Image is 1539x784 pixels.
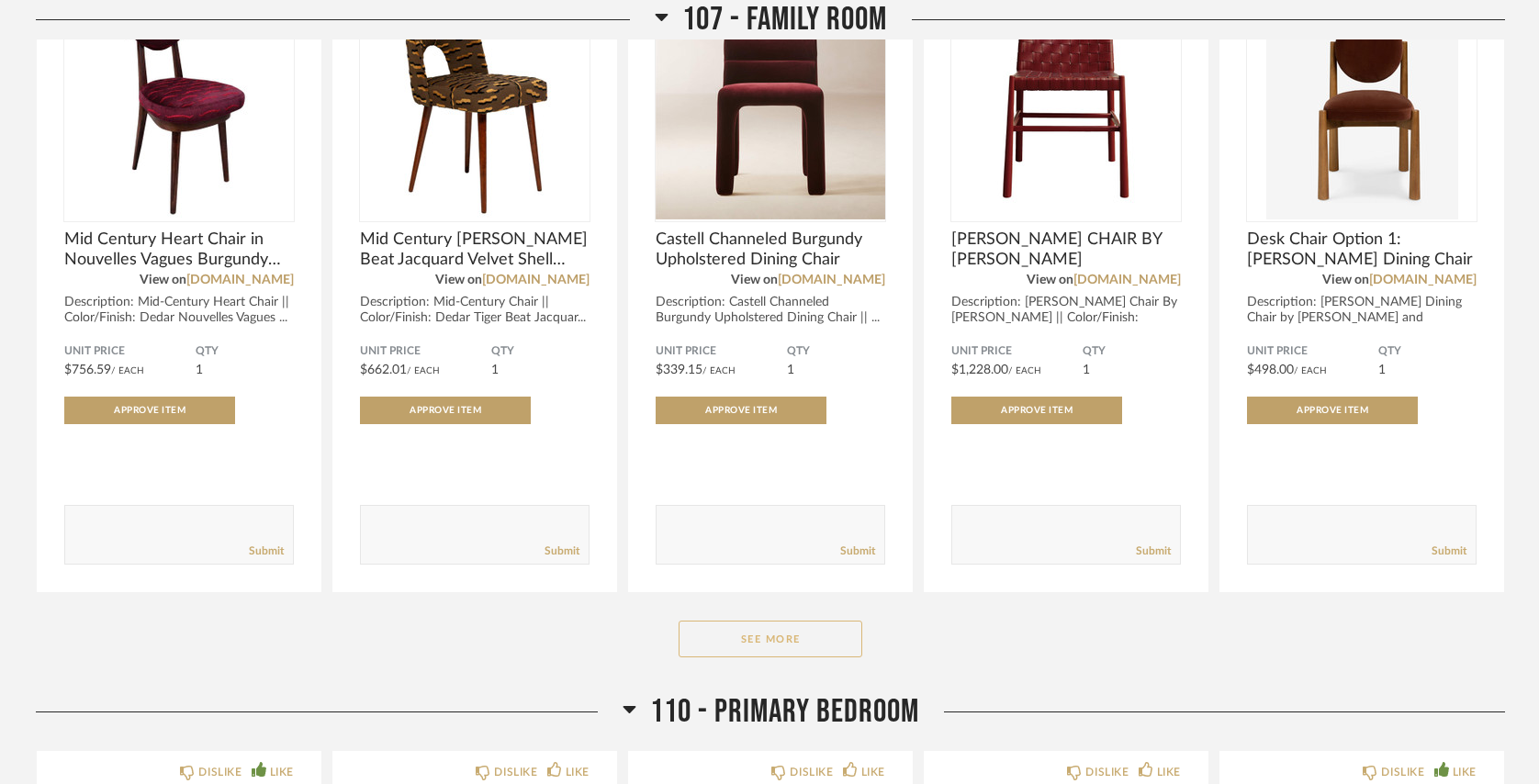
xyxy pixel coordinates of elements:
span: QTY [491,344,590,359]
span: Unit Price [951,344,1083,359]
span: Desk Chair Option 1: [PERSON_NAME] Dining Chair [1247,230,1477,270]
span: Unit Price [656,344,787,359]
a: [DOMAIN_NAME] [1369,274,1477,286]
span: QTY [787,344,885,359]
span: Mid Century [PERSON_NAME] Beat Jacquard Velvet Shell Chair, [GEOGRAPHIC_DATA], 1960s [360,230,590,270]
span: $756.59 [64,364,111,376]
span: / Each [1294,366,1327,375]
span: 1 [1083,364,1090,376]
span: / Each [702,366,736,375]
a: [DOMAIN_NAME] [1073,274,1181,286]
div: DISLIKE [1085,763,1129,781]
button: Approve Item [64,397,235,424]
button: Approve Item [1247,397,1418,424]
div: LIKE [1453,763,1477,781]
button: Approve Item [360,397,531,424]
div: DISLIKE [1381,763,1424,781]
span: 1 [787,364,794,376]
span: / Each [407,366,440,375]
span: $339.15 [656,364,702,376]
button: See More [679,621,862,657]
span: Approve Item [705,406,777,415]
button: Approve Item [951,397,1122,424]
a: Submit [1432,543,1466,559]
div: DISLIKE [198,763,242,781]
span: / Each [111,366,144,375]
a: Submit [840,543,875,559]
div: LIKE [270,763,294,781]
span: Unit Price [360,344,491,359]
div: LIKE [1157,763,1181,781]
span: 110 - Primary Bedroom [650,692,919,732]
a: [DOMAIN_NAME] [778,274,885,286]
button: Approve Item [656,397,826,424]
div: Description: Castell Channeled Burgundy Upholstered Dining Chair || ... [656,295,885,326]
span: $498.00 [1247,364,1294,376]
span: 1 [1378,364,1386,376]
div: DISLIKE [494,763,537,781]
div: Description: Mid-Century Chair || Color/Finish: Dedar Tiger Beat Jacquar... [360,295,590,326]
span: [PERSON_NAME] CHAIR BY [PERSON_NAME] [951,230,1181,270]
span: QTY [1083,344,1181,359]
span: Approve Item [1297,406,1368,415]
a: Submit [1136,543,1171,559]
a: Submit [545,543,579,559]
span: Approve Item [114,406,185,415]
div: Description: [PERSON_NAME] Chair By [PERSON_NAME] || Color/Finish: Burgundy ... [951,295,1181,342]
span: Unit Price [64,344,196,359]
div: DISLIKE [790,763,833,781]
a: [DOMAIN_NAME] [482,274,590,286]
span: 1 [196,364,203,376]
a: [DOMAIN_NAME] [186,274,294,286]
span: View on [731,274,778,286]
span: $1,228.00 [951,364,1008,376]
div: Description: Mid-Century Heart Chair || Color/Finish: Dedar Nouvelles Vagues ... [64,295,294,326]
a: Submit [249,543,284,559]
span: / Each [1008,366,1041,375]
span: QTY [1378,344,1477,359]
span: Mid Century Heart Chair in Nouvelles Vagues Burgundy Velvet, [GEOGRAPHIC_DATA], 1960s [64,230,294,270]
div: LIKE [861,763,885,781]
span: Castell Channeled Burgundy Upholstered Dining Chair [656,230,885,270]
span: Approve Item [410,406,481,415]
div: LIKE [566,763,590,781]
span: $662.01 [360,364,407,376]
span: QTY [196,344,294,359]
span: View on [1322,274,1369,286]
span: View on [435,274,482,286]
span: View on [140,274,186,286]
div: Description: [PERSON_NAME] Dining Chair by [PERSON_NAME] and [US_STATE]|| Color/Finish: [PERSON_N... [1247,295,1477,357]
span: 1 [491,364,499,376]
span: Approve Item [1001,406,1073,415]
span: View on [1027,274,1073,286]
span: Unit Price [1247,344,1378,359]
